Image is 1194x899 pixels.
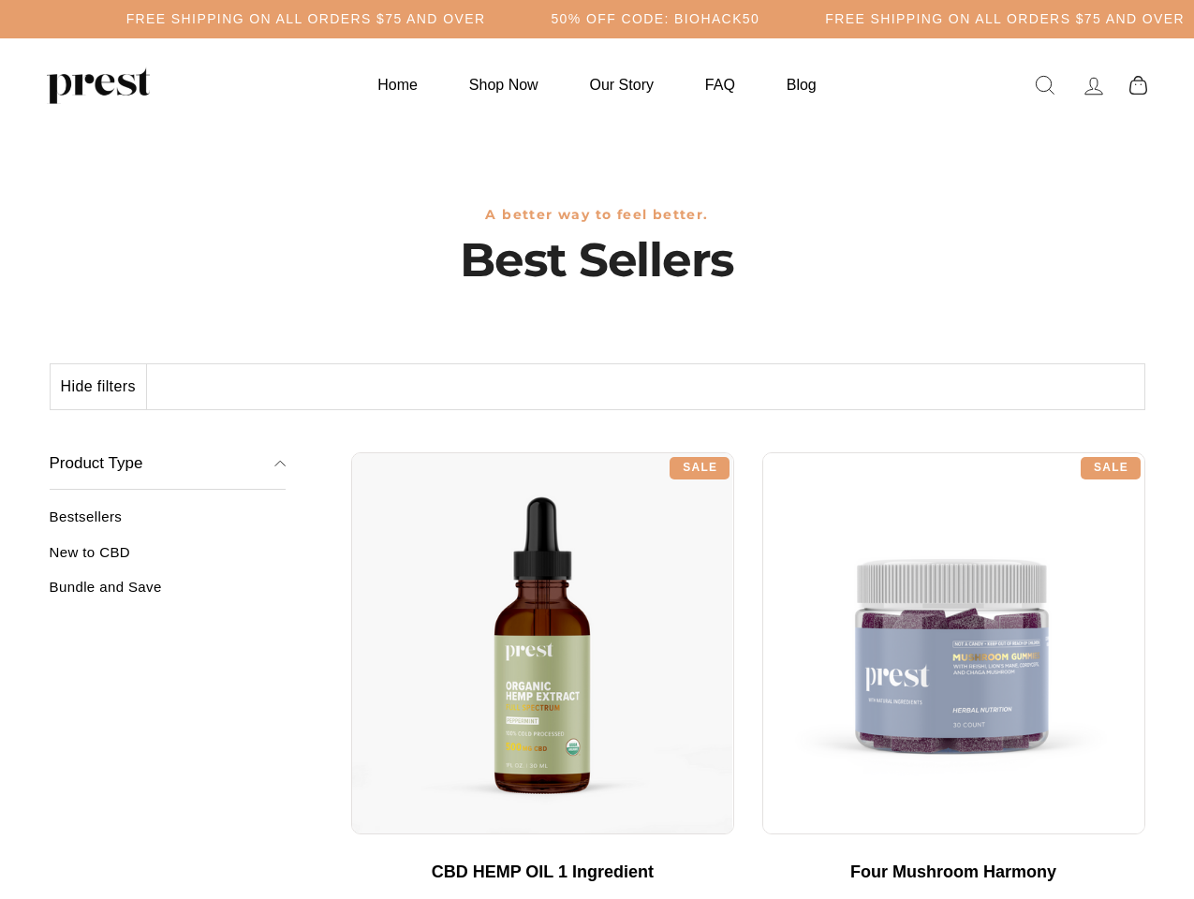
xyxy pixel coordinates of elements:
[354,66,441,103] a: Home
[50,508,287,539] a: Bestsellers
[126,11,486,27] h5: Free Shipping on all orders $75 and over
[51,364,147,409] button: Hide filters
[47,66,150,104] img: PREST ORGANICS
[50,438,287,491] button: Product Type
[763,66,840,103] a: Blog
[50,207,1145,223] h3: A better way to feel better.
[551,11,759,27] h5: 50% OFF CODE: BIOHACK50
[1081,457,1141,479] div: Sale
[825,11,1185,27] h5: Free Shipping on all orders $75 and over
[781,862,1127,883] div: Four Mushroom Harmony
[670,457,730,479] div: Sale
[50,232,1145,288] h1: Best Sellers
[50,544,287,575] a: New to CBD
[682,66,759,103] a: FAQ
[354,66,839,103] ul: Primary
[50,579,287,610] a: Bundle and Save
[567,66,677,103] a: Our Story
[370,862,715,883] div: CBD HEMP OIL 1 Ingredient
[446,66,562,103] a: Shop Now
